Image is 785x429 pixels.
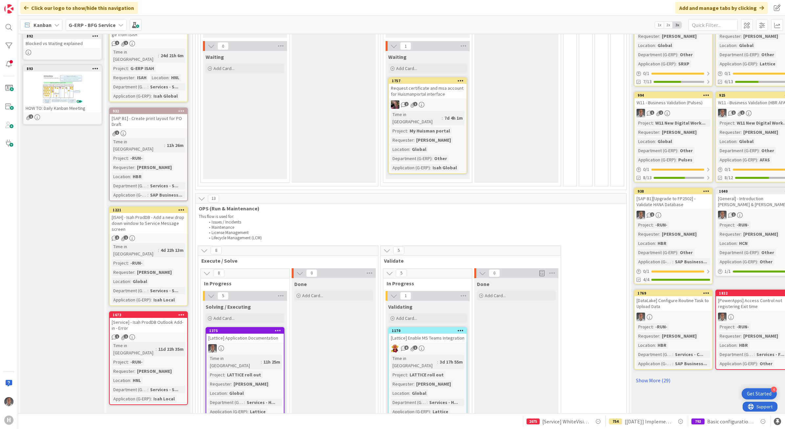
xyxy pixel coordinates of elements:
[27,34,101,38] div: 892
[731,212,736,217] span: 1
[112,74,134,81] div: Requester
[643,276,649,283] span: 4/4
[718,119,734,127] div: Project
[34,21,52,29] span: Kanban
[128,65,129,72] span: :
[734,119,735,127] span: :
[660,230,698,238] div: [PERSON_NAME]
[110,312,187,332] div: 1673[Service] - Isah ProdDB Outlook Add-in - Error
[637,51,677,58] div: Department (G-ERP)
[677,249,678,256] span: :
[742,129,780,136] div: [PERSON_NAME]
[643,166,649,173] span: 0 / 1
[206,327,284,426] a: 1375[Lattice] Application DocumentationPSTime in [GEOGRAPHIC_DATA]:11h 25mProject:LATTICE roll ou...
[391,111,442,125] div: Time in [GEOGRAPHIC_DATA]
[635,267,712,275] div: 0/1
[433,155,449,162] div: Other
[152,296,176,303] div: Isah Local
[213,315,235,321] span: Add Card...
[725,268,731,275] span: 1 / 1
[168,74,169,81] span: :
[430,164,431,171] span: :
[150,74,168,81] div: Location
[718,240,736,247] div: Location
[637,342,655,349] div: Location
[113,109,187,113] div: 932
[637,240,655,247] div: Location
[678,147,694,154] div: Other
[112,164,134,171] div: Requester
[656,138,674,145] div: Global
[653,119,654,127] span: :
[409,146,410,153] span: :
[736,42,737,49] span: :
[112,296,151,303] div: Application (G-ERP)
[676,156,677,163] span: :
[758,258,774,265] div: Other
[718,33,741,40] div: Requester
[757,258,758,265] span: :
[635,109,712,117] div: PS
[112,191,147,199] div: Application (G-ERP)
[302,293,323,298] span: Add Card...
[637,332,659,340] div: Requester
[635,188,712,209] div: 938[SAP B1][Upgrade to FP2502] - Validate HANA Database
[635,92,712,98] div: 994
[638,93,712,98] div: 994
[128,155,129,162] span: :
[124,41,128,45] span: 1
[112,259,128,267] div: Project
[213,65,235,71] span: Add Card...
[673,258,709,265] div: SAP Business...
[110,207,187,213] div: 1221
[112,269,134,276] div: Requester
[635,290,712,296] div: 1769
[655,240,656,247] span: :
[656,240,668,247] div: HBR
[656,42,674,49] div: Global
[740,110,745,115] span: 1
[115,41,119,45] span: 1
[736,138,737,145] span: :
[741,129,742,136] span: :
[758,60,777,67] div: Lattice
[206,334,284,342] div: [Lattice] Application Documentation
[129,259,144,267] div: -RUN-
[638,291,712,296] div: 1769
[206,328,284,342] div: 1375[Lattice] Application Documentation
[392,79,466,83] div: 1757
[718,109,727,117] img: PS
[165,142,185,149] div: 11h 26m
[151,296,152,303] span: :
[29,114,33,119] span: 1
[109,12,188,102] a: UAT Required for CD_117_HUISCH_Log_Service_message from ISAHTime in [GEOGRAPHIC_DATA]:24d 21h 6mP...
[760,249,776,256] div: Other
[124,235,128,240] span: 1
[718,138,736,145] div: Location
[115,235,119,240] span: 2
[135,74,148,81] div: ISAH
[637,156,676,163] div: Application (G-ERP)
[643,78,652,85] span: 7/13
[115,131,119,135] span: 1
[4,4,13,13] img: Visit kanbanzone.com
[718,249,759,256] div: Department (G-ERP)
[115,334,119,339] span: 1
[415,136,453,144] div: [PERSON_NAME]
[637,313,645,321] img: PS
[759,147,760,154] span: :
[659,110,663,115] span: 2
[148,83,180,90] div: Services - S...
[637,60,676,67] div: Application (G-ERP)
[718,42,736,49] div: Location
[760,51,776,58] div: Other
[650,212,654,217] span: 2
[164,142,165,149] span: :
[718,230,741,238] div: Requester
[407,127,408,134] span: :
[742,33,780,40] div: [PERSON_NAME]
[391,164,430,171] div: Application (G-ERP)
[659,230,660,238] span: :
[389,78,466,84] div: 1757
[725,78,733,85] span: 6/13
